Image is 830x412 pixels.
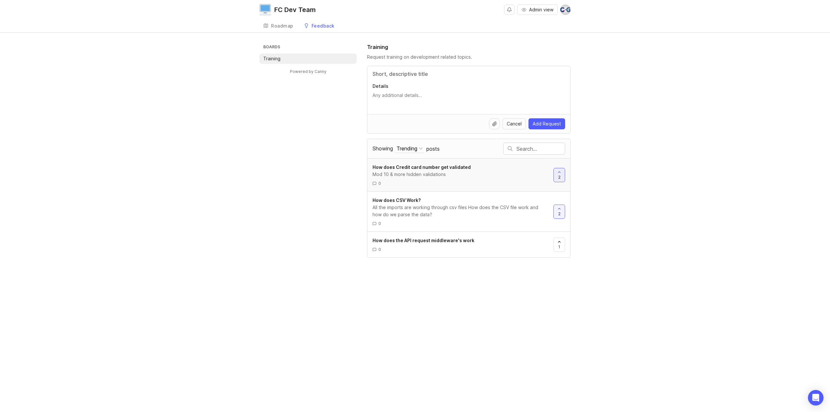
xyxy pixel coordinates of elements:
[259,19,297,33] a: Roadmap
[507,121,522,127] span: Cancel
[504,5,515,15] button: Notifications
[517,5,558,15] button: Admin view
[262,43,357,52] h3: Boards
[558,174,561,180] span: 2
[808,390,824,406] div: Open Intercom Messenger
[529,6,553,13] span: Admin view
[373,237,553,252] a: How does the API request middleware's work0
[373,92,565,105] textarea: Details
[558,244,560,250] span: 1
[533,121,561,127] span: Add Request
[558,211,561,217] span: 2
[367,53,571,61] div: Request training on development related topics.
[373,164,553,186] a: How does Credit card number get validatedMod 10 & more hidden validations0
[516,145,565,152] input: Search…
[378,221,381,226] span: 0
[373,171,548,178] div: Mod 10 & more hidden validations
[373,83,565,89] p: Details
[503,118,526,129] button: Cancel
[553,238,565,252] button: 1
[259,53,357,64] a: Training
[289,68,327,75] a: Powered by Canny
[259,4,271,16] img: FC Dev Team logo
[300,19,338,33] a: Feedback
[263,55,280,62] p: Training
[367,43,388,51] h1: Training
[373,197,421,203] span: How does CSV Work?
[426,145,440,152] span: posts
[373,164,471,170] span: How does Credit card number get validated
[274,6,316,13] div: FC Dev Team
[378,181,381,186] span: 0
[373,145,393,152] span: Showing
[373,238,474,243] span: How does the API request middleware's work
[528,118,565,129] button: Add Request
[395,144,424,153] button: Showing
[373,70,565,78] input: Title
[271,24,293,28] div: Roadmap
[312,24,335,28] div: Feedback
[373,197,553,226] a: How does CSV Work?All the imports are working through csv files How does the CSV file work and ho...
[397,145,417,152] div: Trending
[560,5,571,15] img: Chaim Gluck
[378,247,381,252] span: 0
[553,205,565,219] button: 2
[553,168,565,182] button: 2
[373,204,548,218] div: All the imports are working through csv files How does the CSV file work and how do we parse the ...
